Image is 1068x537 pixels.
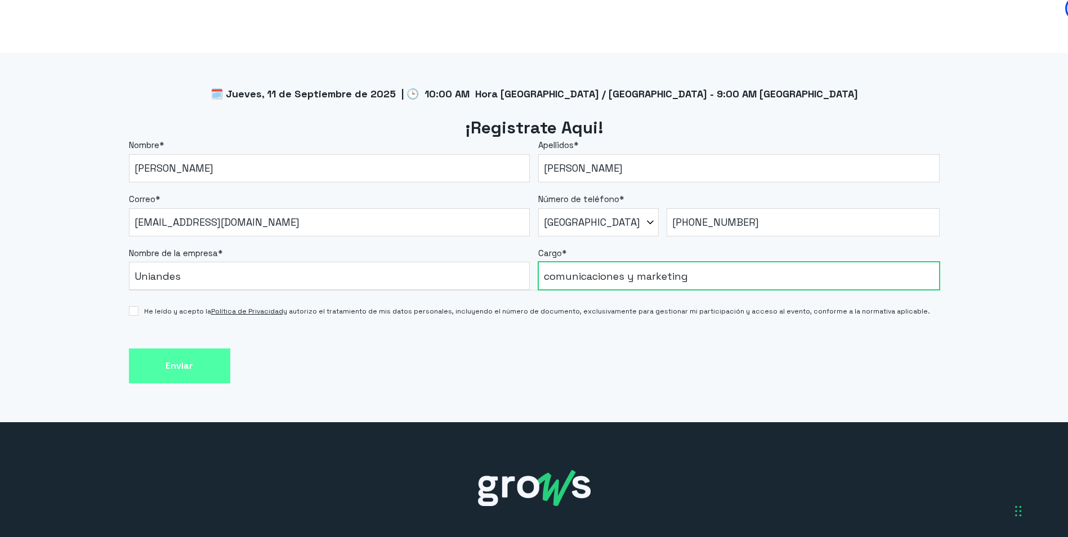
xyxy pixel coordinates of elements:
[211,307,283,316] a: Política de Privacidad
[129,248,218,258] span: Nombre de la empresa
[1015,494,1022,528] div: Arrastrar
[129,194,155,204] span: Correo
[865,393,1068,537] div: Widget de chat
[129,140,159,150] span: Nombre
[538,140,574,150] span: Apellidos
[144,306,930,316] span: He leído y acepto la y autorizo el tratamiento de mis datos personales, incluyendo el número de d...
[865,393,1068,537] iframe: Chat Widget
[538,248,562,258] span: Cargo
[211,87,858,100] span: 🗓️ Jueves, 11 de Septiembre de 2025 | 🕒 10:00 AM Hora [GEOGRAPHIC_DATA] / [GEOGRAPHIC_DATA] - 9:0...
[129,117,940,140] h2: ¡Registrate Aqui!
[129,348,230,384] input: Enviar
[538,194,619,204] span: Número de teléfono
[478,470,591,506] img: grows-white_1
[129,306,138,316] input: He leído y acepto laPolítica de Privacidady autorizo el tratamiento de mis datos personales, incl...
